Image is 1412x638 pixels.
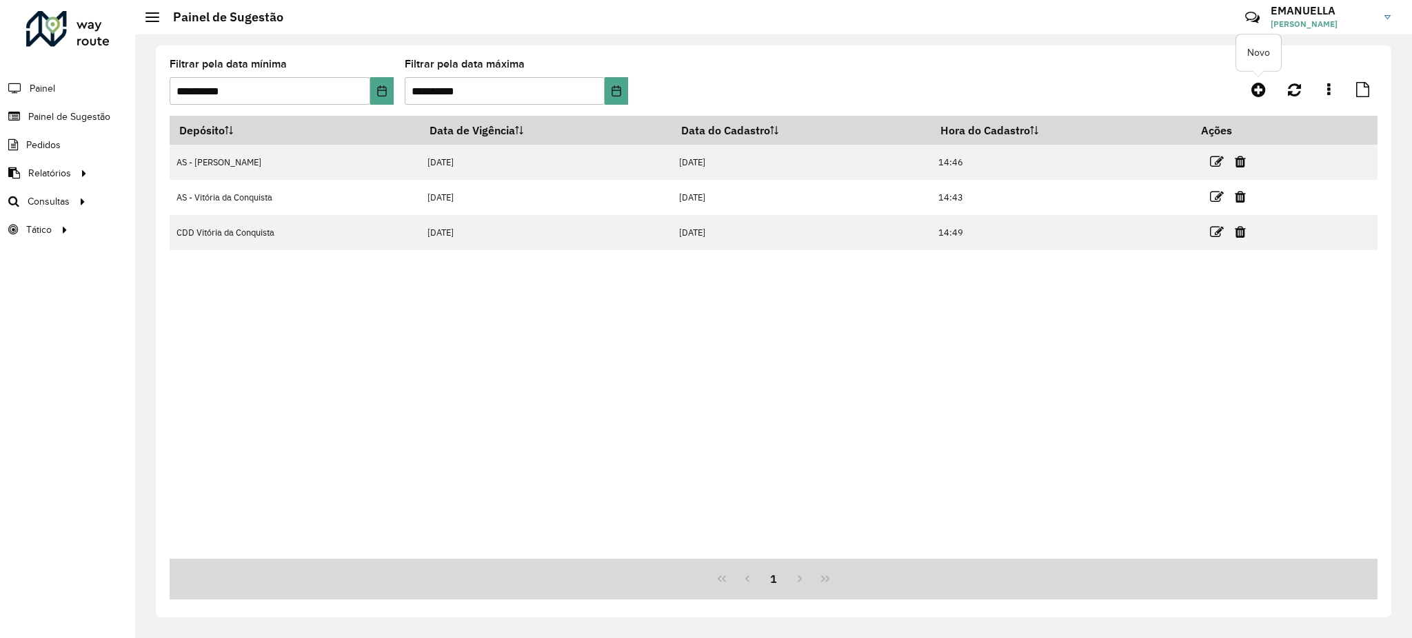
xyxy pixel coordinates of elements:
h2: Painel de Sugestão [159,10,283,25]
th: Depósito [170,116,420,145]
td: AS - Vitória da Conquista [170,180,420,215]
span: Consultas [28,194,70,209]
td: [DATE] [420,215,672,250]
td: CDD Vitória da Conquista [170,215,420,250]
button: 1 [760,566,787,592]
button: Choose Date [370,77,394,105]
td: [DATE] [420,145,672,180]
th: Ações [1192,116,1275,145]
td: [DATE] [420,180,672,215]
span: Tático [26,223,52,237]
th: Data de Vigência [420,116,672,145]
span: Painel de Sugestão [28,110,110,124]
span: Relatórios [28,166,71,181]
span: [PERSON_NAME] [1271,18,1374,30]
td: 14:43 [931,180,1191,215]
a: Excluir [1235,187,1246,206]
td: AS - [PERSON_NAME] [170,145,420,180]
a: Excluir [1235,152,1246,171]
span: Pedidos [26,138,61,152]
td: 14:46 [931,145,1191,180]
a: Contato Rápido [1238,3,1267,32]
td: [DATE] [672,180,931,215]
a: Editar [1210,152,1224,171]
button: Choose Date [605,77,628,105]
th: Hora do Cadastro [931,116,1191,145]
td: [DATE] [672,215,931,250]
div: Novo [1236,34,1281,71]
td: 14:49 [931,215,1191,250]
h3: EMANUELLA [1271,4,1374,17]
td: [DATE] [672,145,931,180]
a: Editar [1210,223,1224,241]
a: Editar [1210,187,1224,206]
th: Data do Cadastro [672,116,931,145]
a: Excluir [1235,223,1246,241]
label: Filtrar pela data máxima [405,56,525,72]
label: Filtrar pela data mínima [170,56,287,72]
span: Painel [30,81,55,96]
